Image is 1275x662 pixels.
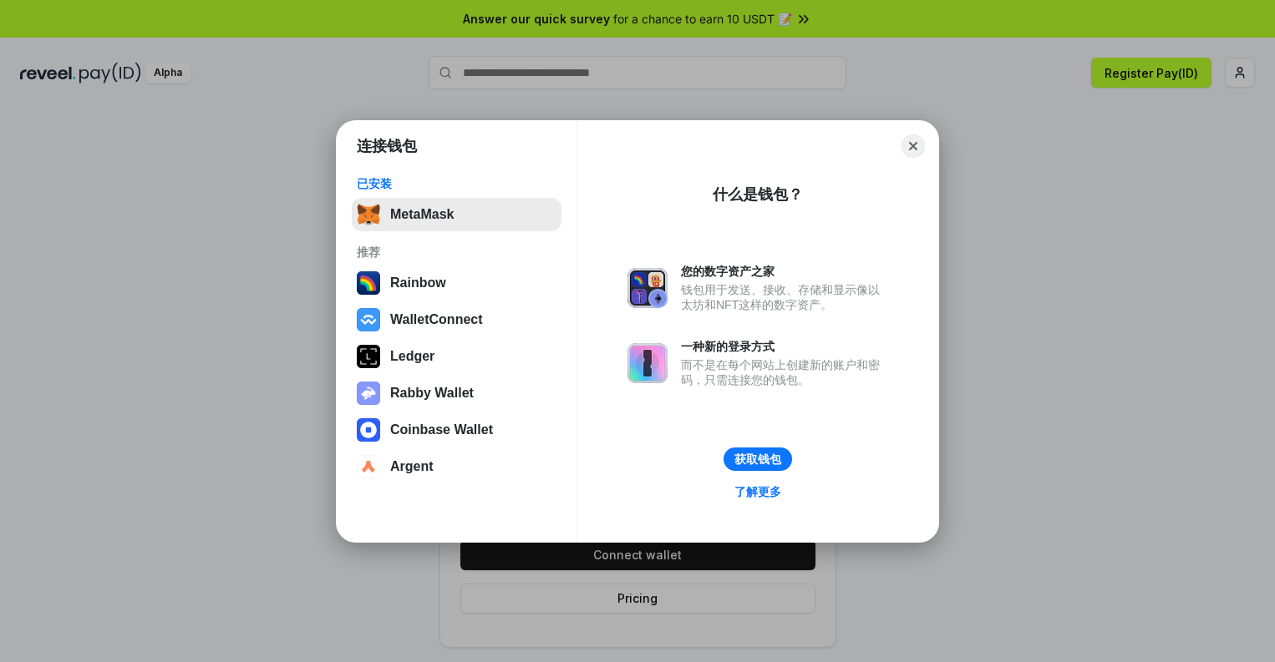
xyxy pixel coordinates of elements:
div: MetaMask [390,207,454,222]
div: WalletConnect [390,312,483,327]
img: svg+xml,%3Csvg%20xmlns%3D%22http%3A%2F%2Fwww.w3.org%2F2000%2Fsvg%22%20fill%3D%22none%22%20viewBox... [627,268,668,308]
button: Coinbase Wallet [352,413,561,447]
button: Rabby Wallet [352,376,561,410]
button: Rainbow [352,266,561,300]
button: Ledger [352,340,561,373]
div: Ledger [390,349,434,364]
div: 了解更多 [734,484,781,499]
img: svg+xml,%3Csvg%20width%3D%2228%22%20height%3D%2228%22%20viewBox%3D%220%200%2028%2028%22%20fill%3D... [357,455,380,478]
img: svg+xml,%3Csvg%20xmlns%3D%22http%3A%2F%2Fwww.w3.org%2F2000%2Fsvg%22%20width%3D%2228%22%20height%3... [357,345,380,368]
div: Rainbow [390,275,446,291]
img: svg+xml,%3Csvg%20xmlns%3D%22http%3A%2F%2Fwww.w3.org%2F2000%2Fsvg%22%20fill%3D%22none%22%20viewBox... [627,343,668,383]
img: svg+xml,%3Csvg%20fill%3D%22none%22%20height%3D%2233%22%20viewBox%3D%220%200%2035%2033%22%20width%... [357,203,380,226]
button: Close [902,134,925,158]
img: svg+xml,%3Csvg%20xmlns%3D%22http%3A%2F%2Fwww.w3.org%2F2000%2Fsvg%22%20fill%3D%22none%22%20viewBox... [357,382,380,405]
a: 了解更多 [724,481,791,503]
img: svg+xml,%3Csvg%20width%3D%2228%22%20height%3D%2228%22%20viewBox%3D%220%200%2028%2028%22%20fill%3D... [357,308,380,331]
button: Argent [352,450,561,483]
h1: 连接钱包 [357,136,417,156]
div: 钱包用于发送、接收、存储和显示像以太坊和NFT这样的数字资产。 [681,282,888,312]
img: svg+xml,%3Csvg%20width%3D%22120%22%20height%3D%22120%22%20viewBox%3D%220%200%20120%20120%22%20fil... [357,271,380,295]
button: WalletConnect [352,303,561,336]
div: 已安装 [357,176,556,191]
button: MetaMask [352,198,561,231]
div: Argent [390,459,434,474]
button: 获取钱包 [724,447,792,471]
div: Rabby Wallet [390,386,474,401]
div: Coinbase Wallet [390,422,493,437]
div: 什么是钱包？ [713,184,803,205]
img: svg+xml,%3Csvg%20width%3D%2228%22%20height%3D%2228%22%20viewBox%3D%220%200%2028%2028%22%20fill%3D... [357,418,380,442]
div: 而不是在每个网站上创建新的账户和密码，只需连接您的钱包。 [681,357,888,387]
div: 推荐 [357,245,556,260]
div: 一种新的登录方式 [681,339,888,354]
div: 获取钱包 [734,452,781,467]
div: 您的数字资产之家 [681,264,888,279]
